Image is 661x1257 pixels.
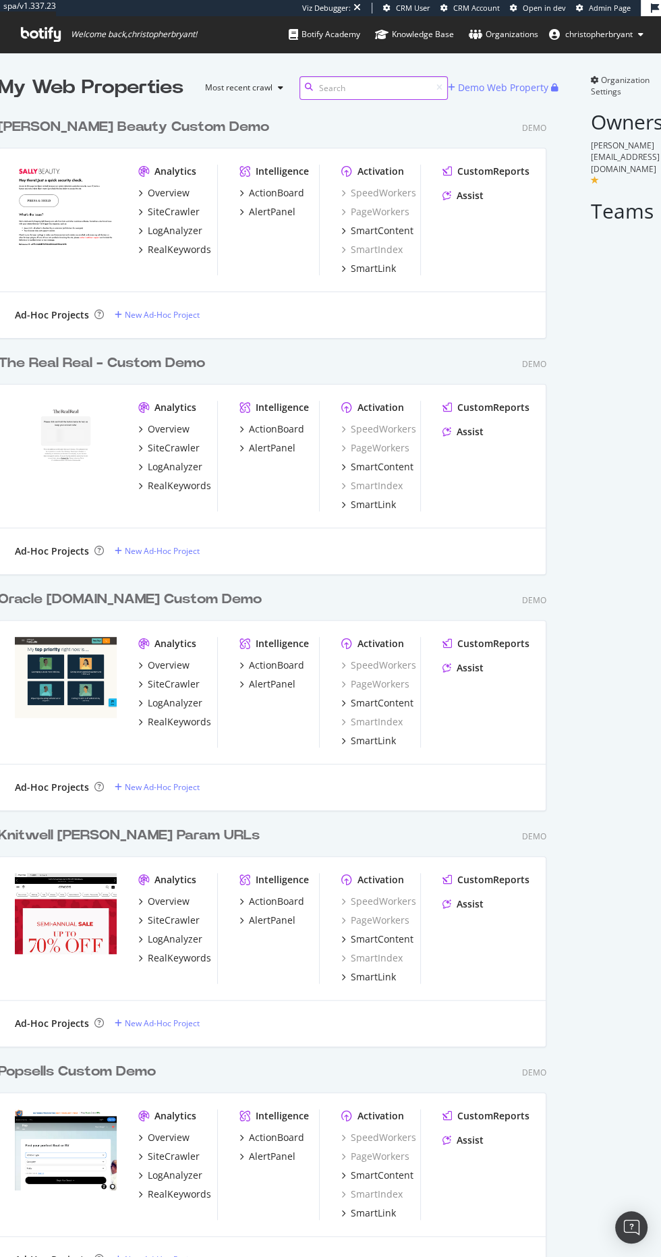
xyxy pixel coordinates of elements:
div: Demo [522,358,546,370]
a: ActionBoard [239,659,304,672]
div: AlertPanel [249,677,295,691]
a: PageWorkers [341,1150,409,1163]
a: Overview [138,659,190,672]
span: Open in dev [523,3,566,13]
a: Overview [138,1131,190,1144]
a: Demo Web Property [448,82,551,93]
a: SmartLink [341,498,396,511]
div: SiteCrawler [148,1150,200,1163]
div: Activation [357,873,404,887]
div: ActionBoard [249,1131,304,1144]
a: LogAnalyzer [138,224,202,238]
div: LogAnalyzer [148,932,202,946]
a: SmartIndex [341,715,403,729]
a: New Ad-Hoc Project [115,545,200,557]
a: PageWorkers [341,205,409,219]
span: Admin Page [589,3,631,13]
div: RealKeywords [148,479,211,493]
div: CustomReports [457,637,529,650]
div: AlertPanel [249,441,295,455]
div: Ad-Hoc Projects [15,308,89,322]
a: LogAnalyzer [138,460,202,474]
span: Welcome back, christopherbryant ! [71,29,197,40]
a: New Ad-Hoc Project [115,309,200,320]
div: Intelligence [256,637,309,650]
a: SmartIndex [341,1188,403,1201]
div: PageWorkers [341,677,409,691]
a: New Ad-Hoc Project [115,1017,200,1029]
a: ActionBoard [239,1131,304,1144]
a: SmartLink [341,970,396,984]
a: CustomReports [442,401,529,414]
div: New Ad-Hoc Project [125,781,200,793]
div: Demo [522,1067,546,1078]
div: ActionBoard [249,422,304,436]
div: New Ad-Hoc Project [125,1017,200,1029]
a: SpeedWorkers [341,186,416,200]
div: CustomReports [457,1109,529,1123]
div: CustomReports [457,873,529,887]
div: SmartContent [351,224,413,238]
div: Knowledge Base [375,28,454,41]
div: Ad-Hoc Projects [15,781,89,794]
div: Botify Academy [289,28,360,41]
span: christopherbryant [565,28,633,40]
a: Overview [138,422,190,436]
div: Overview [148,1131,190,1144]
a: SmartContent [341,696,413,710]
div: SmartContent [351,460,413,474]
a: AlertPanel [239,441,295,455]
div: Analytics [154,401,196,414]
div: Ad-Hoc Projects [15,544,89,558]
img: The Real Real - Custom Demo [15,401,117,482]
div: SiteCrawler [148,441,200,455]
button: christopherbryant [538,24,654,45]
a: SmartContent [341,224,413,238]
div: New Ad-Hoc Project [125,309,200,320]
div: SmartIndex [341,479,403,493]
a: LogAnalyzer [138,932,202,946]
div: Demo [522,594,546,606]
div: Assist [457,897,484,911]
a: SiteCrawler [138,441,200,455]
span: CRM Account [453,3,500,13]
div: New Ad-Hoc Project [125,545,200,557]
a: CustomReports [442,873,529,887]
a: SmartLink [341,1206,396,1220]
img: Popsells Custom Demo [15,1109,117,1190]
a: SiteCrawler [138,677,200,691]
a: LogAnalyzer [138,1169,202,1182]
img: Knitwell Chicos RK Param URLs [15,873,117,954]
div: Analytics [154,1109,196,1123]
a: SiteCrawler [138,205,200,219]
div: SpeedWorkers [341,1131,416,1144]
a: CustomReports [442,637,529,650]
div: SmartContent [351,1169,413,1182]
a: RealKeywords [138,243,211,256]
div: Intelligence [256,873,309,887]
div: LogAnalyzer [148,1169,202,1182]
div: Open Intercom Messenger [615,1211,648,1244]
span: [PERSON_NAME][EMAIL_ADDRESS][DOMAIN_NAME] [591,140,660,174]
span: Organization Settings [591,74,650,97]
div: Activation [357,1109,404,1123]
a: SmartIndex [341,243,403,256]
div: Demo [522,122,546,134]
div: PageWorkers [341,441,409,455]
div: SmartLink [351,262,396,275]
a: Knowledge Base [375,16,454,53]
a: Overview [138,895,190,908]
div: Demo Web Property [458,81,548,94]
a: Open in dev [510,3,566,13]
a: RealKeywords [138,951,211,965]
div: RealKeywords [148,951,211,965]
div: Activation [357,637,404,650]
a: Assist [442,661,484,675]
button: Demo Web Property [448,77,551,99]
a: ActionBoard [239,186,304,200]
div: Overview [148,186,190,200]
a: RealKeywords [138,1188,211,1201]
